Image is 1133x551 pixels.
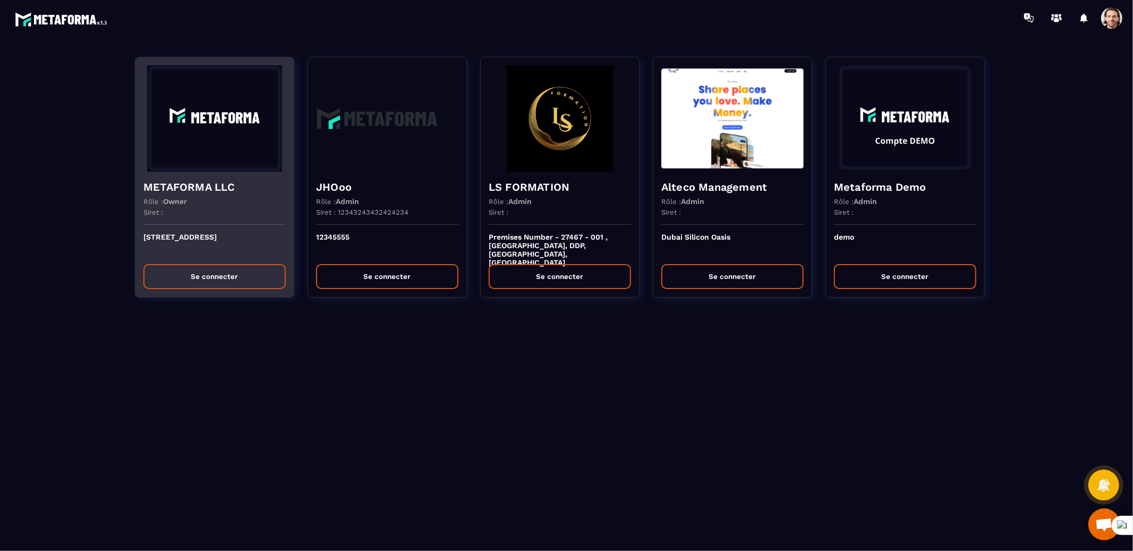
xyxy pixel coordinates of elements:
[143,180,286,194] h4: METAFORMA LLC
[489,65,631,172] img: funnel-background
[489,208,508,216] p: Siret :
[834,65,976,172] img: funnel-background
[143,208,163,216] p: Siret :
[15,10,110,29] img: logo
[489,197,532,206] p: Rôle :
[316,65,458,172] img: funnel-background
[854,197,877,206] span: Admin
[661,197,704,206] p: Rôle :
[681,197,704,206] span: Admin
[834,197,877,206] p: Rôle :
[661,233,804,256] p: Dubai Silicon Oasis
[489,264,631,289] button: Se connecter
[834,180,976,194] h4: Metaforma Demo
[661,180,804,194] h4: Alteco Management
[661,208,681,216] p: Siret :
[316,264,458,289] button: Se connecter
[163,197,187,206] span: Owner
[316,233,458,256] p: 12345555
[661,65,804,172] img: funnel-background
[834,233,976,256] p: demo
[834,208,854,216] p: Siret :
[143,264,286,289] button: Se connecter
[489,180,631,194] h4: LS FORMATION
[661,264,804,289] button: Se connecter
[316,197,359,206] p: Rôle :
[316,208,408,216] p: Siret : 12343243432424234
[508,197,532,206] span: Admin
[1088,508,1120,540] div: Mở cuộc trò chuyện
[489,233,631,256] p: Premises Number - 27467 - 001 , [GEOGRAPHIC_DATA], DDP, [GEOGRAPHIC_DATA], [GEOGRAPHIC_DATA]
[316,180,458,194] h4: JHOoo
[834,264,976,289] button: Se connecter
[336,197,359,206] span: Admin
[143,197,187,206] p: Rôle :
[143,233,286,256] p: [STREET_ADDRESS]
[143,65,286,172] img: funnel-background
